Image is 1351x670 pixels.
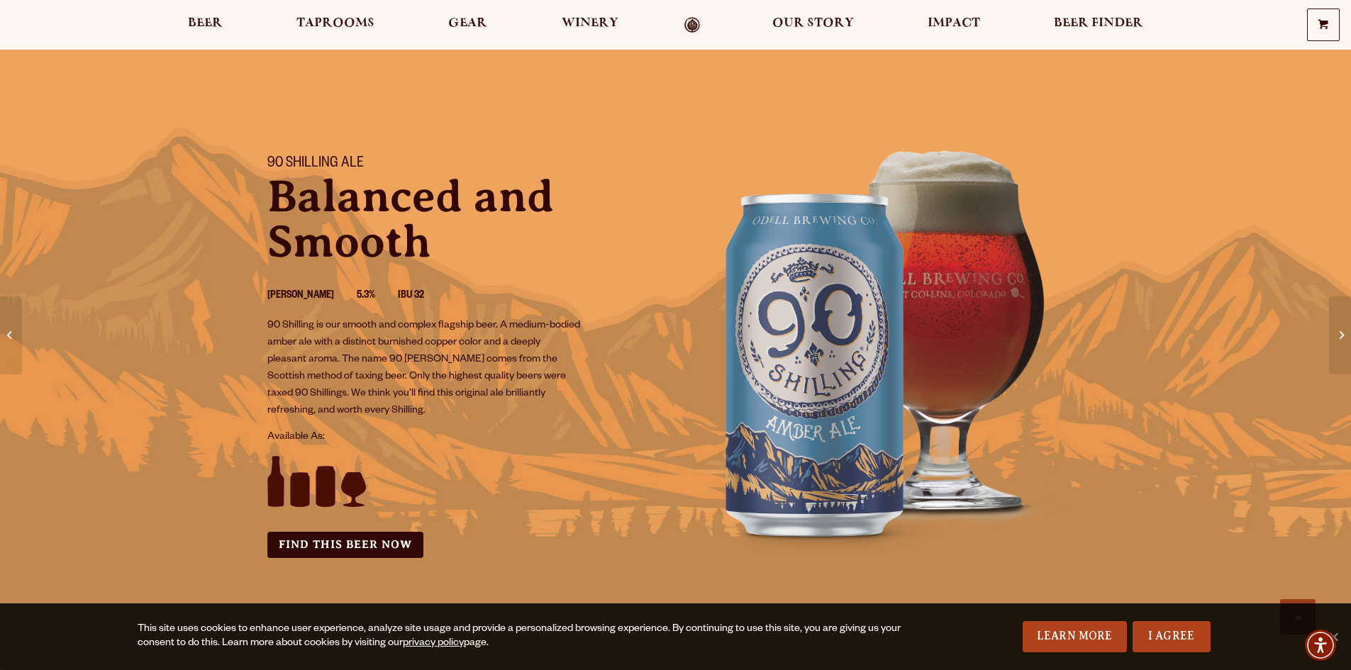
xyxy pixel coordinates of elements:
a: Scroll to top [1280,599,1316,635]
span: Gear [448,18,487,29]
a: Learn More [1023,621,1127,652]
a: Beer Finder [1045,17,1152,33]
a: Gear [439,17,496,33]
a: I Agree [1133,621,1211,652]
a: Winery [552,17,628,33]
span: Beer [188,18,223,29]
a: Impact [918,17,989,33]
li: 5.3% [357,287,398,306]
a: Beer [179,17,232,33]
span: Winery [562,18,618,29]
p: Available As: [267,429,659,446]
span: Taprooms [296,18,374,29]
h1: 90 Shilling Ale [267,155,659,174]
li: IBU 32 [398,287,447,306]
a: Odell Home [666,17,719,33]
li: [PERSON_NAME] [267,287,357,306]
a: Taprooms [287,17,384,33]
div: This site uses cookies to enhance user experience, analyze site usage and provide a personalized ... [138,622,906,651]
span: Our Story [772,18,854,29]
span: Beer Finder [1054,18,1143,29]
span: Impact [928,18,980,29]
a: Our Story [763,17,863,33]
p: Balanced and Smooth [267,174,659,264]
p: 90 Shilling is our smooth and complex flagship beer. A medium-bodied amber ale with a distinct bu... [267,318,581,420]
div: Accessibility Menu [1305,630,1336,661]
a: Find this Beer Now [267,532,423,558]
a: privacy policy [403,638,464,649]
